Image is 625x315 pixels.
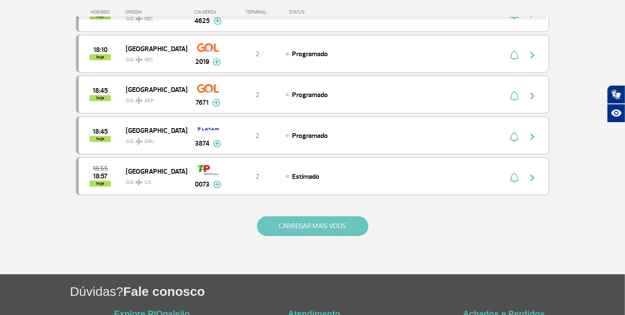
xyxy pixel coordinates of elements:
img: mais-info-painel-voo.svg [214,17,222,25]
span: hoje [90,54,111,60]
span: 7671 [196,98,209,108]
div: TERMINAL [229,9,285,15]
img: mais-info-painel-voo.svg [213,140,221,148]
span: GIG [126,93,180,105]
span: 2025-08-28 18:55:00 [93,166,108,172]
span: 2025-08-28 18:45:00 [93,129,108,135]
img: destiny_airplane.svg [136,179,143,186]
span: 2019 [195,57,209,67]
span: 2 [255,91,259,100]
img: sino-painel-voo.svg [510,173,519,183]
span: REC [145,57,153,64]
img: mais-info-painel-voo.svg [213,58,221,66]
span: hoje [90,181,111,187]
span: hoje [90,95,111,101]
div: HORÁRIO [78,9,125,15]
img: mais-info-painel-voo.svg [213,181,221,189]
img: mais-info-painel-voo.svg [212,99,220,107]
span: [GEOGRAPHIC_DATA] [126,125,180,136]
img: sino-painel-voo.svg [510,132,519,142]
img: sino-painel-voo.svg [510,91,519,101]
img: destiny_airplane.svg [136,97,143,104]
img: destiny_airplane.svg [136,138,143,145]
button: CARREGAR MAIS VOOS [257,217,368,236]
span: hoje [90,136,111,142]
img: sino-painel-voo.svg [510,50,519,60]
button: Abrir tradutor de língua de sinais. [607,85,625,104]
span: 2 [255,50,259,59]
span: Fale conosco [123,285,205,299]
img: seta-direita-painel-voo.svg [527,173,538,183]
span: GIG [126,175,180,187]
img: seta-direita-painel-voo.svg [527,132,538,142]
span: 2 [255,132,259,140]
span: [GEOGRAPHIC_DATA] [126,43,180,54]
div: ORIGEM [125,9,187,15]
span: 2 [255,173,259,181]
h1: Dúvidas? [70,283,625,301]
span: Programado [292,132,328,140]
span: 0073 [195,180,210,190]
span: Programado [292,91,328,100]
span: 2025-08-28 18:45:00 [93,88,108,94]
span: LIS [145,179,151,187]
span: 2025-08-28 18:10:00 [93,47,107,53]
span: 4625 [195,16,210,26]
span: GIG [126,134,180,146]
span: [GEOGRAPHIC_DATA] [126,166,180,177]
span: [GEOGRAPHIC_DATA] [126,84,180,95]
span: Estimado [292,173,319,181]
div: STATUS [285,9,354,15]
span: GRU [145,138,154,146]
img: seta-direita-painel-voo.svg [527,50,538,60]
img: destiny_airplane.svg [136,57,143,63]
span: Programado [292,50,328,59]
span: 2025-08-28 18:57:00 [93,174,107,180]
div: CIA AÉREA [187,9,229,15]
span: GIG [126,52,180,64]
button: Abrir recursos assistivos. [607,104,625,123]
span: AEP [145,97,154,105]
div: Plugin de acessibilidade da Hand Talk. [607,85,625,123]
img: seta-direita-painel-voo.svg [527,91,538,101]
span: 3874 [195,139,210,149]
